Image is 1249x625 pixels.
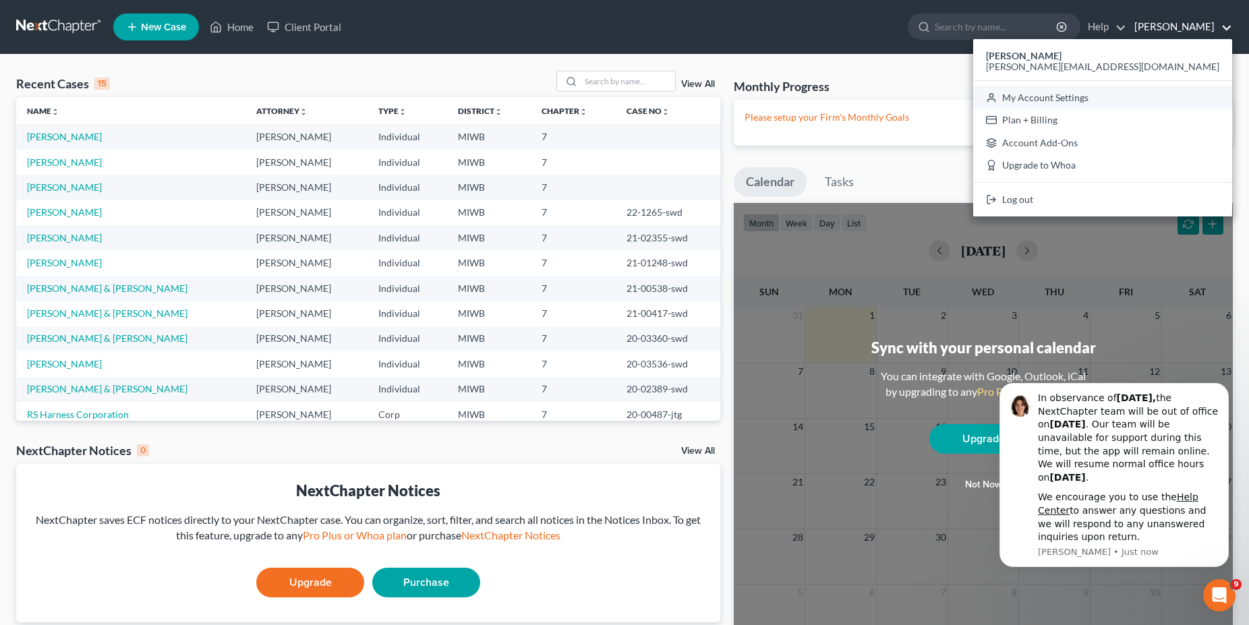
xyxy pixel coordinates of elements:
[734,167,807,197] a: Calendar
[494,108,502,116] i: unfold_more
[616,225,720,250] td: 21-02355-swd
[260,15,348,39] a: Client Portal
[616,301,720,326] td: 21-00417-swd
[1231,579,1242,590] span: 9
[662,108,670,116] i: unfold_more
[27,106,59,116] a: Nameunfold_more
[27,307,187,319] a: [PERSON_NAME] & [PERSON_NAME]
[368,276,448,301] td: Individual
[531,351,616,376] td: 7
[447,124,531,149] td: MIWB
[368,175,448,200] td: Individual
[979,371,1249,575] iframe: Intercom notifications message
[447,175,531,200] td: MIWB
[875,369,1091,400] div: You can integrate with Google, Outlook, iCal by upgrading to any
[929,424,1037,454] a: Upgrade
[813,167,866,197] a: Tasks
[973,131,1232,154] a: Account Add-Ons
[368,250,448,275] td: Individual
[137,444,149,456] div: 0
[447,402,531,427] td: MIWB
[973,109,1232,131] a: Plan + Billing
[616,402,720,427] td: 20-00487-jtg
[372,568,480,597] a: Purchase
[27,409,129,420] a: RS Harness Corporation
[245,175,367,200] td: [PERSON_NAME]
[447,301,531,326] td: MIWB
[447,150,531,175] td: MIWB
[616,326,720,351] td: 20-03360-swd
[368,326,448,351] td: Individual
[27,358,102,369] a: [PERSON_NAME]
[627,106,670,116] a: Case Nounfold_more
[616,200,720,225] td: 22-1265-swd
[16,76,110,92] div: Recent Cases
[245,402,367,427] td: [PERSON_NAME]
[299,108,308,116] i: unfold_more
[447,200,531,225] td: MIWB
[378,106,407,116] a: Typeunfold_more
[27,512,709,543] div: NextChapter saves ECF notices directly to your NextChapter case. You can organize, sort, filter, ...
[447,326,531,351] td: MIWB
[447,225,531,250] td: MIWB
[27,480,709,501] div: NextChapter Notices
[1081,15,1126,39] a: Help
[531,124,616,149] td: 7
[973,154,1232,177] a: Upgrade to Whoa
[27,156,102,168] a: [PERSON_NAME]
[368,301,448,326] td: Individual
[141,22,186,32] span: New Case
[935,14,1058,39] input: Search by name...
[531,250,616,275] td: 7
[616,250,720,275] td: 21-01248-swd
[256,568,364,597] a: Upgrade
[447,377,531,402] td: MIWB
[745,111,1222,124] p: Please setup your Firm's Monthly Goals
[368,200,448,225] td: Individual
[27,131,102,142] a: [PERSON_NAME]
[27,232,102,243] a: [PERSON_NAME]
[871,337,1096,358] div: Sync with your personal calendar
[245,326,367,351] td: [PERSON_NAME]
[256,106,308,116] a: Attorneyunfold_more
[681,80,715,89] a: View All
[986,61,1219,72] span: [PERSON_NAME][EMAIL_ADDRESS][DOMAIN_NAME]
[531,175,616,200] td: 7
[929,471,1037,498] button: Not now
[245,124,367,149] td: [PERSON_NAME]
[531,225,616,250] td: 7
[94,78,110,90] div: 15
[27,206,102,218] a: [PERSON_NAME]
[1203,579,1236,612] iframe: Intercom live chat
[973,86,1232,109] a: My Account Settings
[245,250,367,275] td: [PERSON_NAME]
[616,351,720,376] td: 20-03536-swd
[303,529,407,541] a: Pro Plus or Whoa plan
[245,225,367,250] td: [PERSON_NAME]
[1128,15,1232,39] a: [PERSON_NAME]
[447,351,531,376] td: MIWB
[16,442,149,458] div: NextChapter Notices
[579,108,587,116] i: unfold_more
[616,276,720,301] td: 21-00538-swd
[458,106,502,116] a: Districtunfold_more
[977,385,1081,398] a: Pro Plus or Whoa plan
[245,276,367,301] td: [PERSON_NAME]
[368,150,448,175] td: Individual
[368,402,448,427] td: Corp
[245,351,367,376] td: [PERSON_NAME]
[973,39,1232,216] div: [PERSON_NAME]
[27,181,102,193] a: [PERSON_NAME]
[581,71,675,91] input: Search by name...
[245,377,367,402] td: [PERSON_NAME]
[368,377,448,402] td: Individual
